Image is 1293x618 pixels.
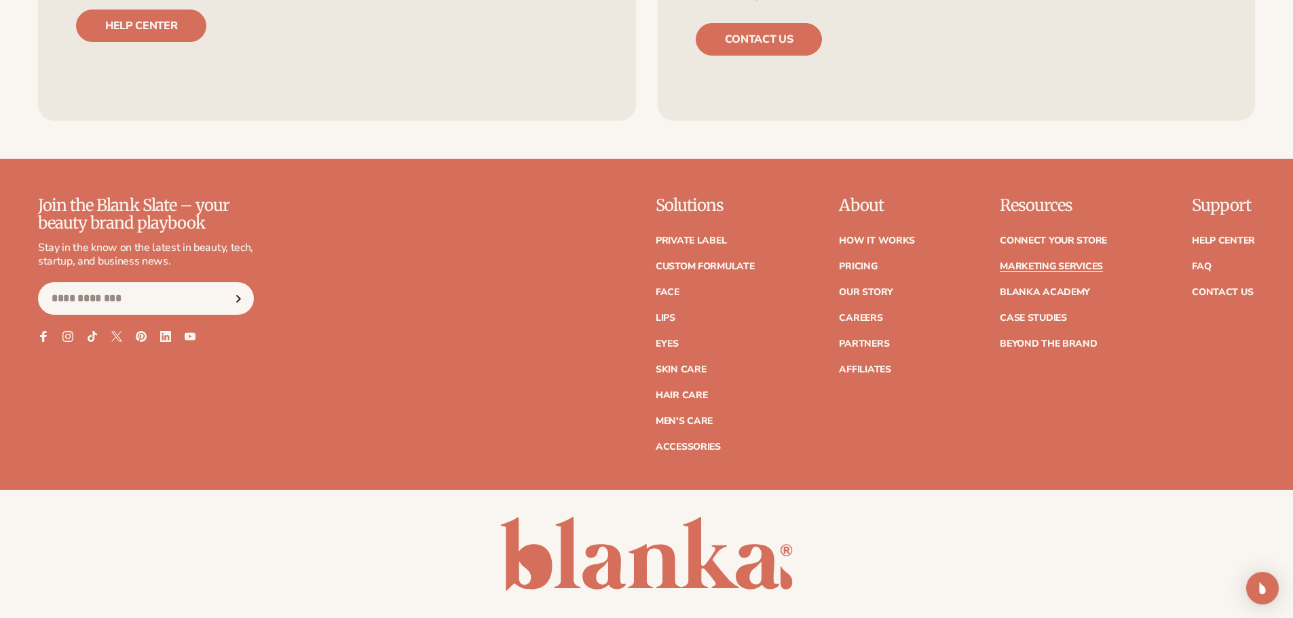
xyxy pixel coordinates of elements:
[1192,288,1253,297] a: Contact Us
[76,9,206,42] a: Help center
[656,262,755,271] a: Custom formulate
[839,288,893,297] a: Our Story
[656,197,755,214] p: Solutions
[1000,197,1107,214] p: Resources
[656,391,707,400] a: Hair Care
[656,313,675,323] a: Lips
[656,442,721,452] a: Accessories
[656,365,706,374] a: Skin Care
[1000,262,1103,271] a: Marketing services
[839,339,889,349] a: Partners
[1000,313,1067,323] a: Case Studies
[839,197,915,214] p: About
[839,313,882,323] a: Careers
[839,365,891,374] a: Affiliates
[1000,288,1090,297] a: Blanka Academy
[1192,197,1255,214] p: Support
[1000,339,1098,349] a: Beyond the brand
[223,282,253,315] button: Subscribe
[839,236,915,246] a: How It Works
[656,236,726,246] a: Private label
[656,417,713,426] a: Men's Care
[656,288,679,297] a: Face
[1192,236,1255,246] a: Help Center
[696,23,823,56] a: Contact us
[1192,262,1211,271] a: FAQ
[38,197,254,233] p: Join the Blank Slate – your beauty brand playbook
[1000,236,1107,246] a: Connect your store
[839,262,877,271] a: Pricing
[656,339,679,349] a: Eyes
[38,241,254,269] p: Stay in the know on the latest in beauty, tech, startup, and business news.
[1246,572,1279,604] div: Open Intercom Messenger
